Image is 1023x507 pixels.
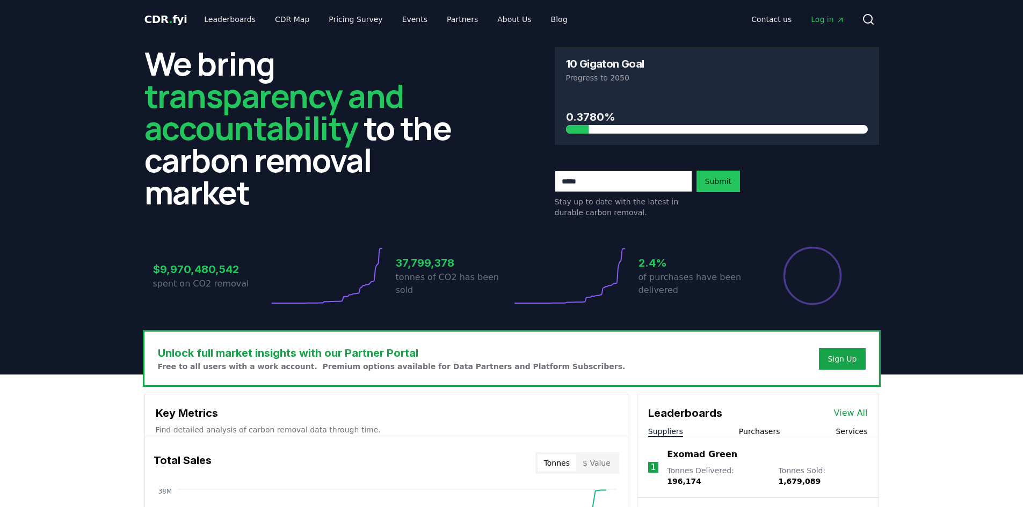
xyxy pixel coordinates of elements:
[489,10,540,29] a: About Us
[778,477,821,486] span: 1,679,089
[566,58,644,69] h3: 10 Gigaton Goal
[566,109,868,125] h3: 0.3780%
[158,361,626,372] p: Free to all users with a work account. Premium options available for Data Partners and Platform S...
[648,426,683,437] button: Suppliers
[834,407,868,420] a: View All
[320,10,391,29] a: Pricing Survey
[542,10,576,29] a: Blog
[394,10,436,29] a: Events
[555,196,692,218] p: Stay up to date with the latest in durable carbon removal.
[195,10,576,29] nav: Main
[158,488,172,495] tspan: 38M
[828,354,857,364] a: Sign Up
[667,477,701,486] span: 196,174
[153,277,269,290] p: spent on CO2 removal
[802,10,853,29] a: Log in
[144,74,404,150] span: transparency and accountability
[538,454,576,472] button: Tonnes
[195,10,264,29] a: Leaderboards
[667,448,737,461] a: Exomad Green
[156,405,617,421] h3: Key Metrics
[266,10,318,29] a: CDR Map
[144,12,187,27] a: CDR.fyi
[144,13,187,26] span: CDR fyi
[648,405,722,421] h3: Leaderboards
[438,10,487,29] a: Partners
[782,246,843,306] div: Percentage of sales delivered
[811,14,844,25] span: Log in
[153,261,269,277] h3: $9,970,480,542
[667,465,767,487] p: Tonnes Delivered :
[743,10,800,29] a: Contact us
[169,13,172,26] span: .
[566,72,868,83] p: Progress to 2050
[650,461,656,474] p: 1
[743,10,853,29] nav: Main
[156,424,617,435] p: Find detailed analysis of carbon removal data through time.
[836,426,867,437] button: Services
[396,255,512,271] h3: 37,799,378
[144,47,469,208] h2: We bring to the carbon removal market
[739,426,780,437] button: Purchasers
[396,271,512,297] p: tonnes of CO2 has been sold
[639,255,754,271] h3: 2.4%
[576,454,617,472] button: $ Value
[696,171,741,192] button: Submit
[639,271,754,297] p: of purchases have been delivered
[819,348,865,370] button: Sign Up
[158,345,626,361] h3: Unlock full market insights with our Partner Portal
[778,465,867,487] p: Tonnes Sold :
[154,452,212,474] h3: Total Sales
